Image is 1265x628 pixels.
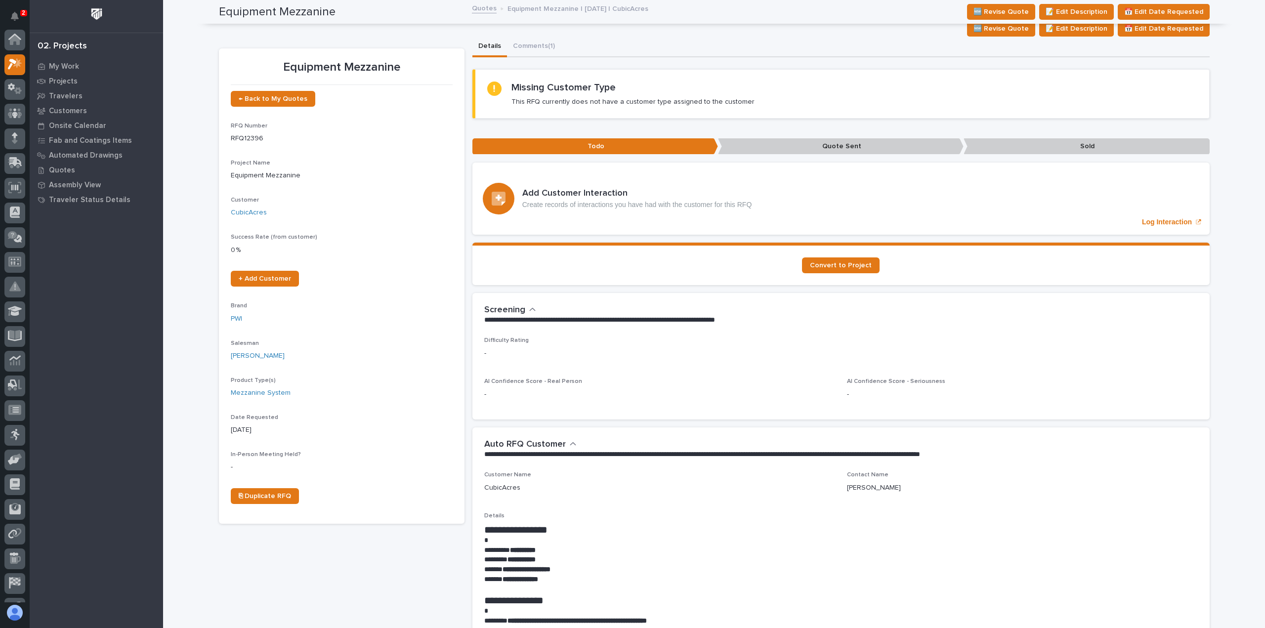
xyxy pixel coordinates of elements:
[49,77,78,86] p: Projects
[847,483,901,493] p: [PERSON_NAME]
[49,107,87,116] p: Customers
[49,196,130,205] p: Traveler Status Details
[49,122,106,130] p: Onsite Calendar
[484,389,835,400] p: -
[511,82,616,93] h2: Missing Customer Type
[1124,23,1203,35] span: 📅 Edit Date Requested
[30,103,163,118] a: Customers
[507,2,648,13] p: Equipment Mezzanine | [DATE] | CubicAcres
[484,305,536,316] button: Screening
[847,389,1198,400] p: -
[231,425,453,435] p: [DATE]
[484,305,525,316] h2: Screening
[49,136,132,145] p: Fab and Coatings Items
[231,351,285,361] a: [PERSON_NAME]
[12,12,25,28] div: Notifications2
[49,181,101,190] p: Assembly View
[231,170,453,181] p: Equipment Mezzanine
[802,257,880,273] a: Convert to Project
[484,378,582,384] span: AI Confidence Score - Real Person
[30,88,163,103] a: Travelers
[231,340,259,346] span: Salesman
[484,472,531,478] span: Customer Name
[522,201,752,209] p: Create records of interactions you have had with the customer for this RFQ
[484,483,520,493] p: CubicAcres
[484,439,577,450] button: Auto RFQ Customer
[967,21,1035,37] button: 🆕 Revise Quote
[239,95,307,102] span: ← Back to My Quotes
[49,92,83,101] p: Travelers
[1142,218,1192,226] p: Log Interaction
[30,59,163,74] a: My Work
[1118,21,1210,37] button: 📅 Edit Date Requested
[231,197,259,203] span: Customer
[30,133,163,148] a: Fab and Coatings Items
[231,488,299,504] a: ⎘ Duplicate RFQ
[964,138,1209,155] p: Sold
[973,23,1029,35] span: 🆕 Revise Quote
[231,133,453,144] p: RFQ12396
[22,9,25,16] p: 2
[30,148,163,163] a: Automated Drawings
[1039,21,1114,37] button: 📝 Edit Description
[484,337,529,343] span: Difficulty Rating
[239,493,291,500] span: ⎘ Duplicate RFQ
[810,262,872,269] span: Convert to Project
[30,74,163,88] a: Projects
[522,188,752,199] h3: Add Customer Interaction
[30,192,163,207] a: Traveler Status Details
[87,5,106,23] img: Workspace Logo
[231,245,453,255] p: 0 %
[30,118,163,133] a: Onsite Calendar
[231,160,270,166] span: Project Name
[472,138,718,155] p: Todo
[231,91,315,107] a: ← Back to My Quotes
[231,314,242,324] a: PWI
[231,234,317,240] span: Success Rate (from customer)
[472,163,1210,235] a: Log Interaction
[231,388,291,398] a: Mezzanine System
[38,41,87,52] div: 02. Projects
[49,151,123,160] p: Automated Drawings
[231,208,267,218] a: CubicAcres
[231,462,453,472] p: -
[231,60,453,75] p: Equipment Mezzanine
[507,37,561,57] button: Comments (1)
[239,275,291,282] span: + Add Customer
[30,163,163,177] a: Quotes
[484,513,505,519] span: Details
[231,377,276,383] span: Product Type(s)
[511,97,755,106] p: This RFQ currently does not have a customer type assigned to the customer
[231,415,278,420] span: Date Requested
[4,6,25,27] button: Notifications
[30,177,163,192] a: Assembly View
[484,348,1198,359] p: -
[484,439,566,450] h2: Auto RFQ Customer
[718,138,964,155] p: Quote Sent
[472,37,507,57] button: Details
[472,2,497,13] a: Quotes
[231,123,267,129] span: RFQ Number
[231,303,247,309] span: Brand
[1046,23,1107,35] span: 📝 Edit Description
[847,472,888,478] span: Contact Name
[231,452,301,458] span: In-Person Meeting Held?
[847,378,945,384] span: AI Confidence Score - Seriousness
[49,166,75,175] p: Quotes
[4,602,25,623] button: users-avatar
[49,62,79,71] p: My Work
[231,271,299,287] a: + Add Customer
